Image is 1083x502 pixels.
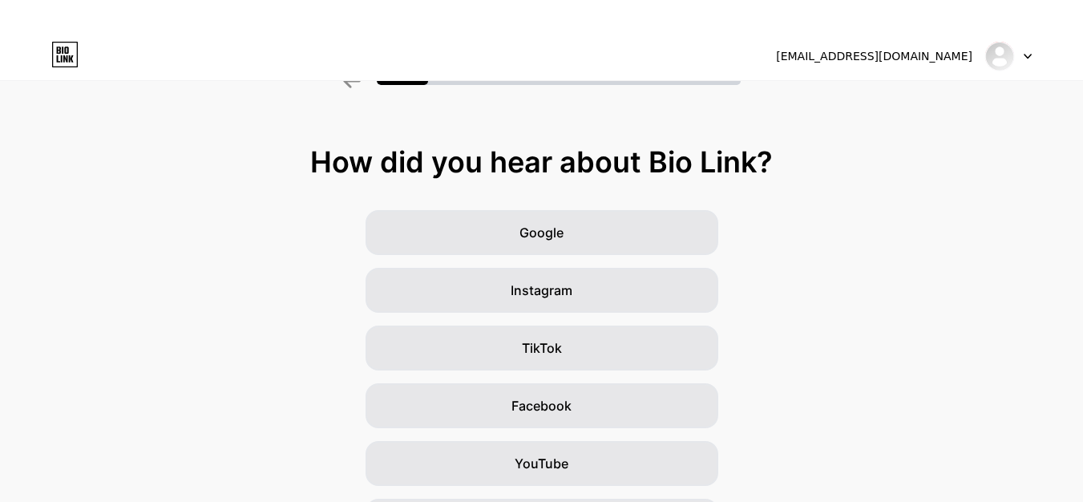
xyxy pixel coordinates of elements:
span: YouTube [515,454,568,473]
span: TikTok [522,338,562,358]
span: Facebook [511,396,572,415]
div: [EMAIL_ADDRESS][DOMAIN_NAME] [776,48,972,65]
span: Instagram [511,281,572,300]
span: Google [519,223,564,242]
img: diamondexch25 [984,41,1015,71]
div: How did you hear about Bio Link? [8,146,1075,178]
